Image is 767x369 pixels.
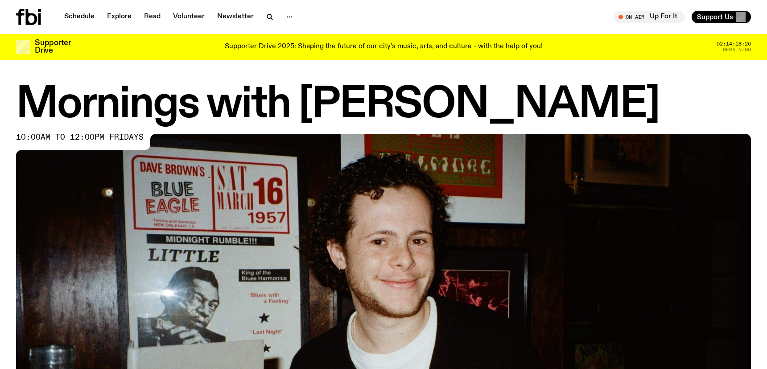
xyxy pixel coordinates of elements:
button: Support Us [692,11,751,23]
a: Newsletter [212,11,259,23]
a: Read [139,11,166,23]
a: Explore [102,11,137,23]
h1: Mornings with [PERSON_NAME] [16,85,751,125]
span: 02:14:18:26 [717,41,751,46]
h3: Supporter Drive [35,39,70,54]
a: Schedule [59,11,100,23]
button: On AirUp For It [614,11,685,23]
span: 10:00am to 12:00pm fridays [16,134,144,141]
p: Supporter Drive 2025: Shaping the future of our city’s music, arts, and culture - with the help o... [225,43,543,51]
span: Remaining [723,47,751,52]
a: Volunteer [168,11,210,23]
span: Support Us [697,13,733,21]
